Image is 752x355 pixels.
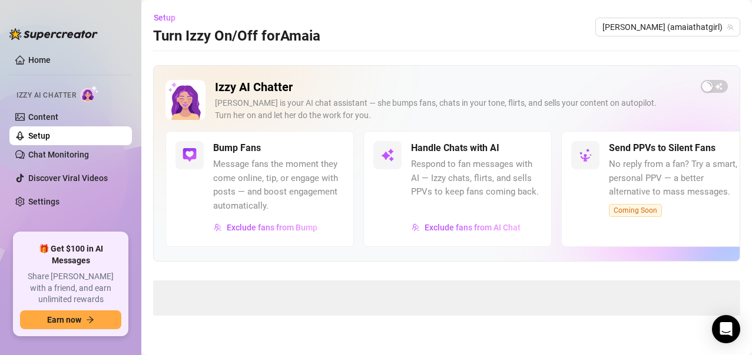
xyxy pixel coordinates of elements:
[213,158,344,213] span: Message fans the moment they come online, tip, or engage with posts — and boost engagement automa...
[86,316,94,324] span: arrow-right
[578,148,592,162] img: svg%3e
[609,141,715,155] h5: Send PPVs to Silent Fans
[28,150,89,159] a: Chat Monitoring
[215,97,691,122] div: [PERSON_NAME] is your AI chat assistant — she bumps fans, chats in your tone, flirts, and sells y...
[425,223,521,232] span: Exclude fans from AI Chat
[215,80,691,95] h2: Izzy AI Chatter
[609,158,740,199] span: No reply from a fan? Try a smart, personal PPV — a better alternative to mass messages.
[411,158,542,199] span: Respond to fan messages with AI — Izzy chats, flirts, and sells PPVs to keep fans coming back.
[213,218,318,237] button: Exclude fans from Bump
[28,55,51,65] a: Home
[153,8,185,27] button: Setup
[380,148,395,162] img: svg%3e
[153,27,320,46] h3: Turn Izzy On/Off for Amaia
[20,271,121,306] span: Share [PERSON_NAME] with a friend, and earn unlimited rewards
[609,204,662,217] span: Coming Soon
[20,243,121,266] span: 🎁 Get $100 in AI Messages
[28,112,58,122] a: Content
[183,148,197,162] img: svg%3e
[154,13,175,22] span: Setup
[81,85,99,102] img: AI Chatter
[712,315,740,343] div: Open Intercom Messenger
[28,197,59,206] a: Settings
[411,218,521,237] button: Exclude fans from AI Chat
[9,28,98,40] img: logo-BBDzfeDw.svg
[213,141,261,155] h5: Bump Fans
[20,310,121,329] button: Earn nowarrow-right
[47,315,81,324] span: Earn now
[412,223,420,232] img: svg%3e
[602,18,733,36] span: Amaia (amaiathatgirl)
[727,24,734,31] span: team
[411,141,499,155] h5: Handle Chats with AI
[214,223,222,232] img: svg%3e
[28,131,50,140] a: Setup
[227,223,317,232] span: Exclude fans from Bump
[165,80,206,120] img: Izzy AI Chatter
[16,90,76,101] span: Izzy AI Chatter
[702,81,713,92] span: loading
[28,173,108,183] a: Discover Viral Videos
